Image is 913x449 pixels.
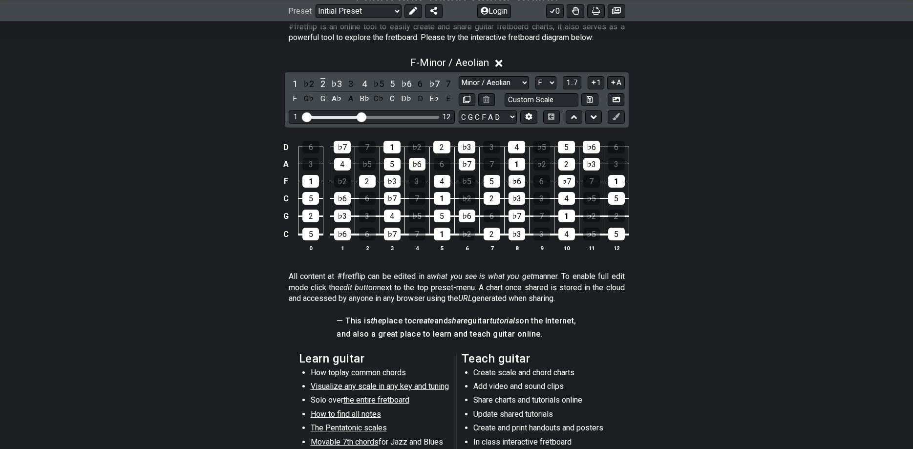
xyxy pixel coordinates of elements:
div: toggle pitch class [358,92,371,106]
h4: and also a great place to learn and teach guitar online. [337,329,576,340]
div: 5 [384,158,401,171]
em: tutorials [490,316,520,325]
div: ♭7 [384,192,401,205]
div: toggle scale degree [317,77,329,90]
div: 6 [302,141,319,153]
div: 3 [608,158,625,171]
div: 1 [383,141,401,153]
button: Store user defined scale [581,93,598,107]
div: ♭6 [334,192,351,205]
div: toggle scale degree [302,77,315,90]
div: ♭7 [558,175,575,188]
button: 0 [546,4,564,18]
div: toggle pitch class [400,92,413,106]
div: 5 [302,228,319,240]
td: C [280,225,292,243]
div: 4 [434,175,450,188]
th: 2 [355,243,380,253]
th: 10 [554,243,579,253]
div: 1 [509,158,525,171]
div: ♭2 [459,192,475,205]
div: 1 [434,192,450,205]
div: ♭5 [459,175,475,188]
div: 7 [409,192,425,205]
div: ♭3 [509,192,525,205]
button: 1 [588,76,604,89]
div: 1 [294,113,297,121]
td: F [280,172,292,190]
div: 4 [384,210,401,222]
th: 4 [404,243,429,253]
div: 12 [443,113,450,121]
button: Print [587,4,605,18]
div: 4 [558,192,575,205]
div: toggle scale degree [344,77,357,90]
div: 5 [558,141,575,153]
button: 1..7 [563,76,581,89]
div: toggle pitch class [289,92,301,106]
select: Tuning [459,110,517,124]
th: 0 [298,243,323,253]
div: 7 [409,228,425,240]
div: toggle pitch class [386,92,399,106]
div: 3 [533,228,550,240]
em: create [412,316,434,325]
div: Visible fret range [289,110,455,124]
button: Edit Preset [404,4,422,18]
div: 7 [583,175,600,188]
button: Move down [585,110,602,124]
div: 2 [359,175,376,188]
button: Create Image [608,93,624,107]
div: ♭5 [533,141,550,153]
div: 1 [434,228,450,240]
div: ♭6 [583,141,600,153]
th: 1 [330,243,355,253]
button: A [607,76,624,89]
button: Toggle horizontal chord view [543,110,560,124]
div: 2 [302,210,319,222]
td: C [280,190,292,207]
div: 2 [433,141,450,153]
div: 2 [484,192,500,205]
th: 11 [579,243,604,253]
div: 6 [608,141,625,153]
div: ♭2 [459,228,475,240]
th: 7 [479,243,504,253]
em: what you see is what you get [431,272,533,281]
div: 6 [434,158,450,171]
select: Scale [459,76,529,89]
button: First click edit preset to enable marker editing [608,110,624,124]
div: 2 [558,158,575,171]
th: 8 [504,243,529,253]
span: Movable 7th chords [311,437,379,447]
div: toggle pitch class [302,92,315,106]
div: 7 [359,141,376,153]
div: toggle scale degree [289,77,301,90]
div: 3 [302,158,319,171]
div: 5 [608,192,625,205]
div: ♭5 [583,192,600,205]
th: 12 [604,243,629,253]
th: 6 [454,243,479,253]
em: edit button [340,283,377,292]
div: toggle pitch class [372,92,385,106]
h4: — This is place to and guitar on the Internet, [337,316,576,326]
button: Delete [478,93,495,107]
th: 3 [380,243,404,253]
span: The Pentatonic scales [311,423,387,432]
div: toggle pitch class [317,92,329,106]
span: Visualize any scale in any key and tuning [311,382,449,391]
h2: Teach guitar [462,353,615,364]
span: How to find all notes [311,409,381,419]
div: 4 [508,141,525,153]
div: ♭7 [334,141,351,153]
em: URL [458,294,472,303]
td: A [280,155,292,172]
div: toggle pitch class [330,92,343,106]
h2: Learn guitar [299,353,452,364]
div: toggle pitch class [442,92,454,106]
div: ♭2 [408,141,425,153]
div: toggle scale degree [372,77,385,90]
td: G [280,207,292,225]
td: D [280,139,292,156]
